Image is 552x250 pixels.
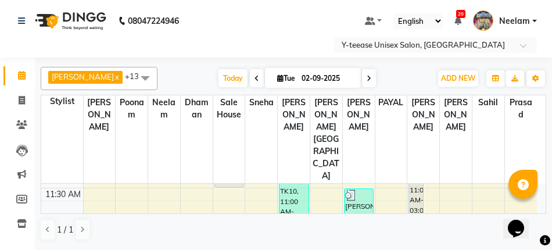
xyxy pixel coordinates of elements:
span: [PERSON_NAME] [52,72,114,81]
span: Neelam [499,15,530,27]
a: x [114,72,119,81]
b: 08047224946 [128,5,179,37]
span: 20 [456,10,465,18]
button: ADD NEW [438,70,478,87]
span: [PERSON_NAME] [343,95,375,134]
span: Neelam [148,95,180,122]
span: +13 [125,72,148,81]
div: [PERSON_NAME], TK18, 11:30 AM-12:30 PM, SR Stylist Hair Cut (With wash &Blow Dry [DEMOGRAPHIC_DAT... [345,189,373,238]
img: Neelam [473,10,493,31]
span: Sahil [472,95,504,110]
span: [PERSON_NAME] [84,95,116,134]
span: [PERSON_NAME] [407,95,439,134]
a: 20 [454,16,461,26]
span: Today [218,69,248,87]
span: Sneha [245,95,277,110]
iframe: chat widget [503,203,540,238]
span: [PERSON_NAME][GEOGRAPHIC_DATA] [310,95,342,183]
span: ADD NEW [441,74,475,83]
span: Prasad [505,95,537,122]
span: Sale House [213,95,245,122]
div: Stylist [41,95,83,108]
span: [PERSON_NAME] [278,95,310,134]
img: logo [30,5,109,37]
div: 11:30 AM [43,188,83,201]
span: 1 / 1 [57,224,73,236]
span: PAYAL [375,95,407,110]
span: Dhaman [181,95,213,122]
span: Tue [274,74,298,83]
span: [PERSON_NAME] [440,95,472,134]
input: 2025-09-02 [298,70,356,87]
span: Poonam [116,95,148,122]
